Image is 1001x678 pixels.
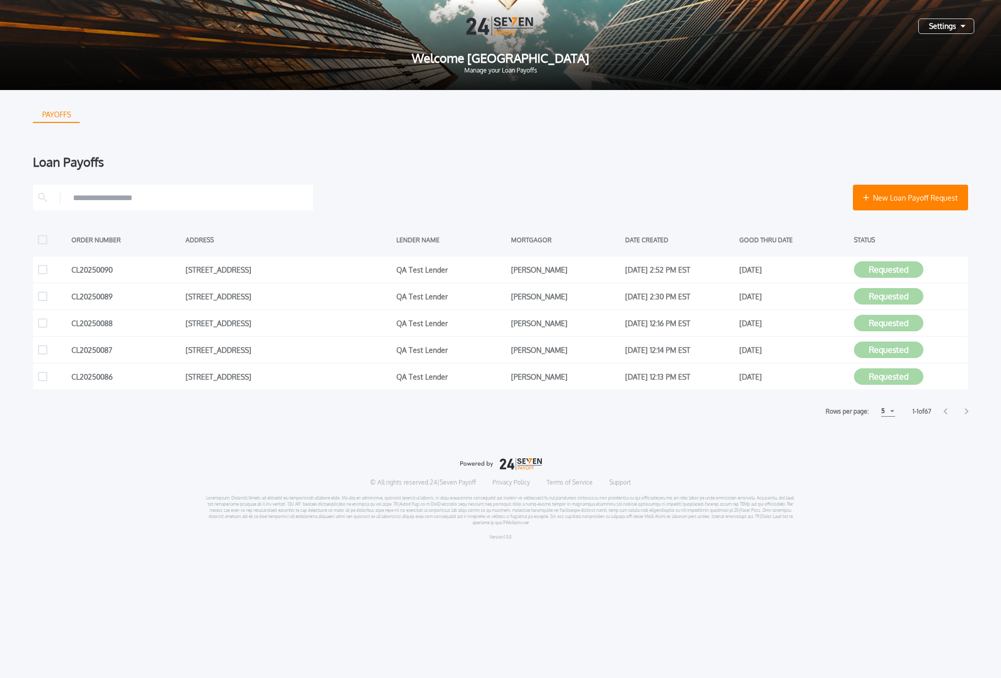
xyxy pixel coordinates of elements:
button: Requested [854,342,923,358]
div: QA Test Lender [396,289,505,304]
div: [DATE] 12:16 PM EST [625,315,734,331]
div: GOOD THRU DATE [739,232,848,247]
button: Requested [854,368,923,385]
span: Manage your Loan Payoffs [16,67,985,74]
div: [DATE] 2:30 PM EST [625,289,734,304]
label: Rows per page: [826,406,869,417]
div: ADDRESS [186,232,391,247]
div: [STREET_ADDRESS] [186,315,391,331]
div: [STREET_ADDRESS] [186,342,391,358]
div: [STREET_ADDRESS] [186,289,391,304]
div: CL20250090 [71,262,180,277]
div: [STREET_ADDRESS] [186,369,391,384]
div: [STREET_ADDRESS] [186,262,391,277]
div: Loan Payoffs [33,156,968,168]
div: [PERSON_NAME] [511,289,620,304]
div: [DATE] [739,369,848,384]
button: Requested [854,315,923,331]
a: Terms of Service [547,478,593,487]
div: [DATE] [739,262,848,277]
div: [DATE] [739,315,848,331]
div: [PERSON_NAME] [511,315,620,331]
div: LENDER NAME [396,232,505,247]
p: Loremipsum: Dolorsit/Ametc ad elitsedd eiu temporincidi utlabore etdo. Ma aliq en adminimve, quis... [206,495,795,526]
div: CL20250089 [71,289,180,304]
div: ORDER NUMBER [71,232,180,247]
div: [DATE] 12:13 PM EST [625,369,734,384]
div: [DATE] [739,342,848,358]
div: [DATE] [739,289,848,304]
img: logo [460,458,542,470]
button: Requested [854,261,923,278]
label: 1 - 1 of 67 [913,406,931,417]
button: Requested [854,288,923,305]
button: PAYOFFS [33,106,80,123]
button: New Loan Payoff Request [853,185,968,210]
div: CL20250086 [71,369,180,384]
div: 5 [881,405,885,417]
img: Logo [466,16,535,35]
p: Version 1.3.0 [489,534,512,540]
div: MORTGAGOR [511,232,620,247]
span: Welcome [GEOGRAPHIC_DATA] [16,52,985,64]
div: QA Test Lender [396,342,505,358]
a: Support [609,478,631,487]
div: [PERSON_NAME] [511,262,620,277]
div: [PERSON_NAME] [511,342,620,358]
p: © All rights reserved. 24|Seven Payoff [370,478,476,487]
div: QA Test Lender [396,315,505,331]
div: [DATE] 12:14 PM EST [625,342,734,358]
div: [DATE] 2:52 PM EST [625,262,734,277]
div: DATE CREATED [625,232,734,247]
button: 5 [881,406,895,417]
button: Settings [918,19,974,34]
div: QA Test Lender [396,262,505,277]
span: New Loan Payoff Request [873,192,958,203]
a: Privacy Policy [493,478,530,487]
div: QA Test Lender [396,369,505,384]
div: STATUS [854,232,963,247]
div: CL20250088 [71,315,180,331]
div: PAYOFFS [34,106,79,123]
div: [PERSON_NAME] [511,369,620,384]
div: CL20250087 [71,342,180,358]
